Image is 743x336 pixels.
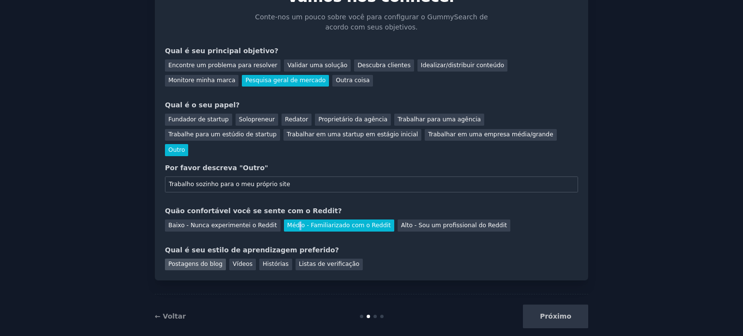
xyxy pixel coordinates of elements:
font: Validar uma solução [287,62,347,69]
font: Outro [168,146,185,153]
font: Postagens do blog [168,261,223,267]
font: Baixo - Nunca experimentei o Reddit [168,222,277,229]
font: Outra coisa [336,77,370,84]
font: Proprietário da agência [318,116,387,123]
font: Redator [285,116,308,123]
a: ← Voltar [155,312,186,320]
font: Solopreneur [239,116,275,123]
font: Monitore minha marca [168,77,235,84]
font: Histórias [263,261,289,267]
font: Trabalhar em uma empresa média/grande [428,131,553,138]
font: Qual é seu estilo de aprendizagem preferido? [165,246,339,254]
font: Médio - Familiarizado com o Reddit [287,222,391,229]
font: Fundador de startup [168,116,229,123]
font: Encontre um problema para resolver [168,62,277,69]
font: Descubra clientes [357,62,411,69]
font: Trabalhe para um estúdio de startup [168,131,277,138]
font: Idealizar/distribuir conteúdo [421,62,504,69]
font: Pesquisa geral de mercado [245,77,326,84]
input: Seu papel [165,176,578,193]
font: Trabalhar em uma startup em estágio inicial [287,131,418,138]
font: Listas de verificação [299,261,359,267]
font: Por favor descreva "Outro" [165,164,268,172]
font: Alto - Sou um profissional do Reddit [401,222,507,229]
font: Conte-nos um pouco sobre você para configurar o GummySearch de acordo com seus objetivos. [255,13,488,31]
font: Quão confortável você se sente com o Reddit? [165,207,342,215]
font: Qual é seu principal objetivo? [165,47,278,55]
font: Vídeos [233,261,253,267]
font: Trabalhar para uma agência [398,116,481,123]
font: Qual é o seu papel? [165,101,239,109]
